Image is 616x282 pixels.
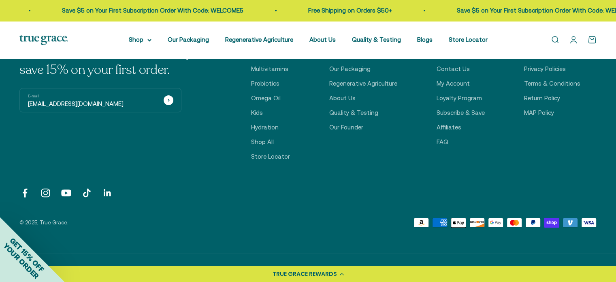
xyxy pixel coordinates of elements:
[227,7,311,14] a: Free Shipping on Orders $50+
[524,79,580,88] a: Terms & Conditions
[352,36,401,43] a: Quality & Testing
[524,93,560,103] a: Return Policy
[251,108,263,118] a: Kids
[329,79,397,88] a: Regenerative Agriculture
[225,36,293,43] a: Regenerative Agriculture
[329,64,371,74] a: Our Packaging
[40,187,51,198] a: Follow on Instagram
[329,93,356,103] a: About Us
[251,79,279,88] a: Probiotics
[19,45,212,78] p: Join the True Grace community & save 15% on your first order.
[251,64,288,74] a: Multivitamins
[437,79,470,88] a: My Account
[251,137,274,147] a: Shop All
[449,36,488,43] a: Store Locator
[251,152,290,161] a: Store Locator
[251,123,279,132] a: Hydration
[329,123,363,132] a: Our Founder
[437,108,485,118] a: Subscribe & Save
[437,93,482,103] a: Loyalty Program
[417,36,433,43] a: Blogs
[524,64,566,74] a: Privacy Policies
[8,236,46,273] span: GET 15% OFF
[2,241,40,280] span: YOUR ORDER
[251,93,281,103] a: Omega Oil
[102,187,113,198] a: Follow on LinkedIn
[437,64,470,74] a: Contact Us
[81,187,92,198] a: Follow on TikTok
[524,108,554,118] a: MAP Policy
[437,137,448,147] a: FAQ
[129,35,151,45] summary: Shop
[329,108,378,118] a: Quality & Testing
[309,36,336,43] a: About Us
[437,123,461,132] a: Affiliates
[19,187,30,198] a: Follow on Facebook
[273,270,337,278] div: TRUE GRACE REWARDS
[375,6,557,15] p: Save $5 on Your First Subscription Order With Code: WELCOME5
[61,187,72,198] a: Follow on YouTube
[168,36,209,43] a: Our Packaging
